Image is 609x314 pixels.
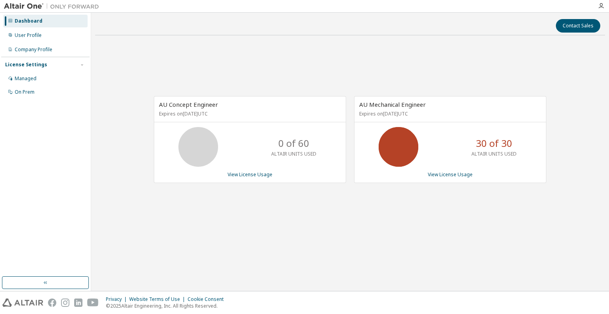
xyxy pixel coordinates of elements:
img: facebook.svg [48,299,56,307]
button: Contact Sales [556,19,600,33]
div: Dashboard [15,18,42,24]
div: Cookie Consent [188,296,228,302]
span: AU Mechanical Engineer [359,100,426,108]
img: instagram.svg [61,299,69,307]
a: View License Usage [228,171,272,178]
p: 0 of 60 [278,137,309,150]
span: AU Concept Engineer [159,100,218,108]
div: License Settings [5,62,47,68]
img: Altair One [4,2,103,10]
p: © 2025 Altair Engineering, Inc. All Rights Reserved. [106,302,228,309]
div: User Profile [15,32,42,39]
div: Privacy [106,296,129,302]
img: altair_logo.svg [2,299,43,307]
div: Company Profile [15,46,52,53]
p: 30 of 30 [476,137,512,150]
div: On Prem [15,89,34,95]
div: Managed [15,75,36,82]
p: Expires on [DATE] UTC [359,110,539,117]
img: linkedin.svg [74,299,82,307]
p: ALTAIR UNITS USED [271,150,316,157]
p: ALTAIR UNITS USED [471,150,517,157]
a: View License Usage [428,171,473,178]
img: youtube.svg [87,299,99,307]
div: Website Terms of Use [129,296,188,302]
p: Expires on [DATE] UTC [159,110,339,117]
